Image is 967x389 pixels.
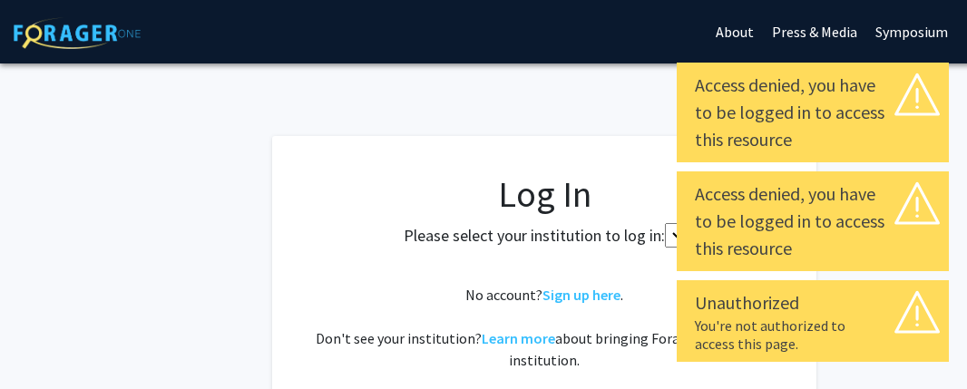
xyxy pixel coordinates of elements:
div: Unauthorized [695,289,931,316]
a: Learn more about bringing ForagerOne to your institution [482,329,555,347]
div: You're not authorized to access this page. [695,316,931,353]
img: ForagerOne Logo [14,17,141,49]
div: No account? . Don't see your institution? about bringing ForagerOne to your institution. [308,284,780,371]
h1: Log In [308,172,780,216]
label: Please select your institution to log in: [404,223,665,248]
div: Access denied, you have to be logged in to access this resource [695,180,931,262]
div: Access denied, you have to be logged in to access this resource [695,72,931,153]
a: Sign up here [542,286,620,304]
